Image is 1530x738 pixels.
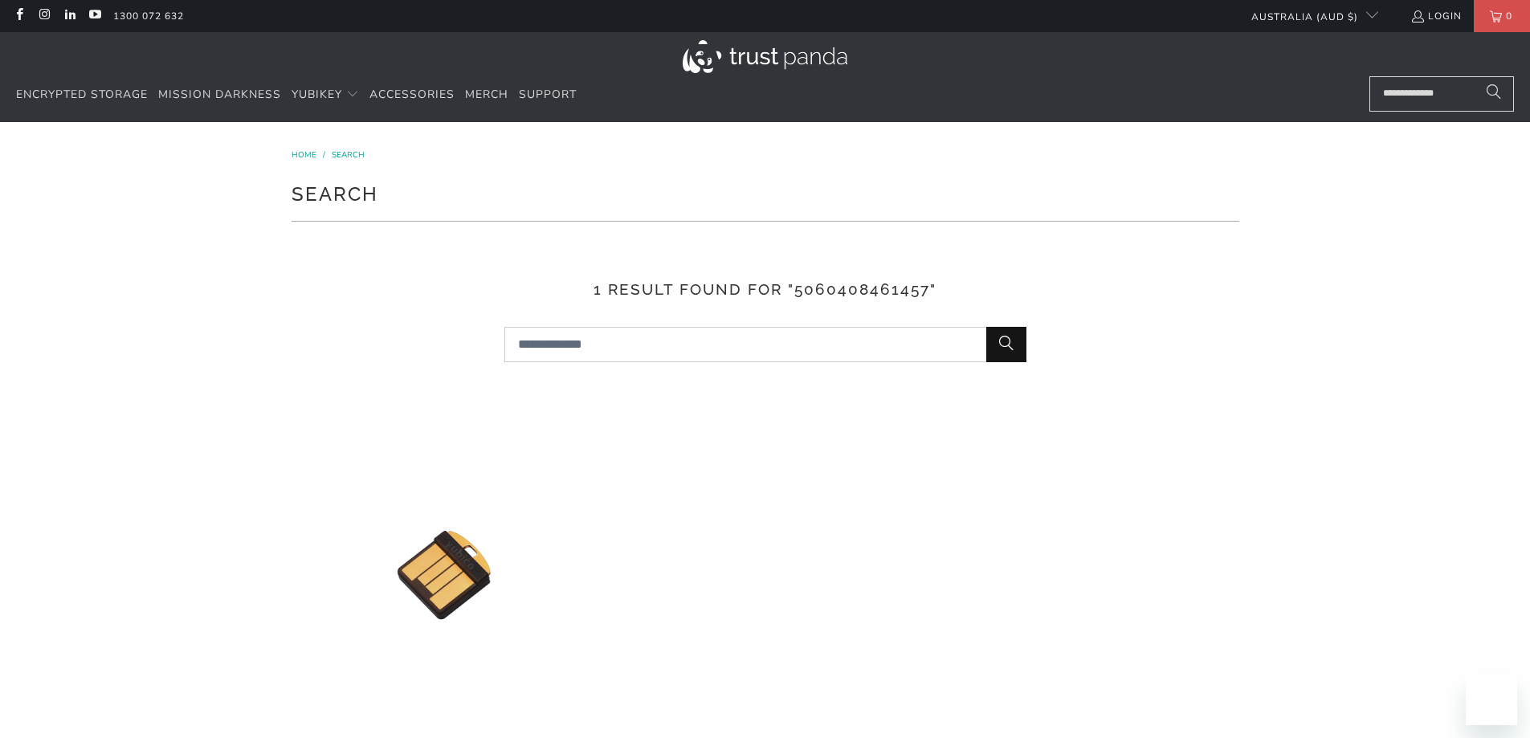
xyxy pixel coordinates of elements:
[323,149,325,161] span: /
[465,87,508,102] span: Merch
[16,76,577,114] nav: Translation missing: en.navigation.header.main_nav
[465,76,508,114] a: Merch
[683,40,847,73] img: Trust Panda Australia
[369,76,455,114] a: Accessories
[504,327,1026,362] input: Search...
[16,87,148,102] span: Encrypted Storage
[1369,76,1514,112] input: Search...
[158,87,281,102] span: Mission Darkness
[113,7,184,25] a: 1300 072 632
[292,149,316,161] span: Home
[519,76,577,114] a: Support
[63,10,76,22] a: Trust Panda Australia on LinkedIn
[519,87,577,102] span: Support
[292,76,359,114] summary: YubiKey
[369,87,455,102] span: Accessories
[292,278,1239,301] h3: 1 result found for "5060408461457"
[292,422,597,728] img: YubiKey 5 Nano - Trust Panda
[292,87,342,102] span: YubiKey
[292,177,1239,209] h1: Search
[158,76,281,114] a: Mission Darkness
[88,10,101,22] a: Trust Panda Australia on YouTube
[1466,674,1517,725] iframe: Button to launch messaging window
[332,149,365,161] a: Search
[37,10,51,22] a: Trust Panda Australia on Instagram
[16,76,148,114] a: Encrypted Storage
[292,149,319,161] a: Home
[1474,76,1514,112] button: Search
[292,422,597,728] a: YubiKey 5 Nano - Trust Panda YubiKey 5 Nano - Trust Panda
[12,10,26,22] a: Trust Panda Australia on Facebook
[1410,7,1462,25] a: Login
[986,327,1026,362] button: Search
